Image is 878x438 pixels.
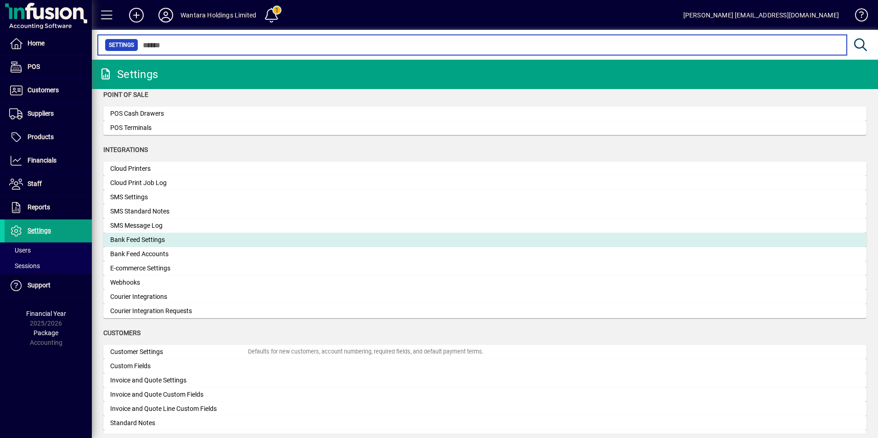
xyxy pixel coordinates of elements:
span: Settings [28,227,51,234]
a: Customers [5,79,92,102]
a: E-commerce Settings [103,261,867,275]
div: Cloud Printers [110,164,248,174]
span: Package [34,329,58,337]
div: [PERSON_NAME] [EMAIL_ADDRESS][DOMAIN_NAME] [683,8,839,22]
a: Home [5,32,92,55]
div: Standard Notes [110,418,248,428]
div: Customer Settings [110,347,248,357]
div: Settings [99,67,158,82]
button: Profile [151,7,180,23]
a: POS [5,56,92,79]
a: Support [5,274,92,297]
a: SMS Settings [103,190,867,204]
div: SMS Message Log [110,221,248,230]
a: Sessions [5,258,92,274]
div: Invoice and Quote Custom Fields [110,390,248,399]
div: Bank Feed Accounts [110,249,248,259]
span: Staff [28,180,42,187]
a: Bank Feed Accounts [103,247,867,261]
div: Webhooks [110,278,248,287]
a: Invoice and Quote Settings [103,373,867,387]
div: Bank Feed Settings [110,235,248,245]
a: Suppliers [5,102,92,125]
div: POS Cash Drawers [110,109,248,118]
a: Customer SettingsDefaults for new customers, account numbering, required fields, and default paym... [103,345,867,359]
span: Suppliers [28,110,54,117]
a: Courier Integration Requests [103,304,867,318]
span: Support [28,281,51,289]
span: Settings [109,40,134,50]
a: Courier Integrations [103,290,867,304]
a: Users [5,242,92,258]
span: Point of Sale [103,91,148,98]
a: Invoice and Quote Line Custom Fields [103,402,867,416]
a: Products [5,126,92,149]
a: Webhooks [103,275,867,290]
div: Wantara Holdings Limited [180,8,256,22]
a: Knowledge Base [848,2,867,32]
div: Defaults for new customers, account numbering, required fields, and default payment terms. [248,348,484,356]
div: POS Terminals [110,123,248,133]
span: Sessions [9,262,40,270]
a: Bank Feed Settings [103,233,867,247]
a: Cloud Printers [103,162,867,176]
span: Reports [28,203,50,211]
div: E-commerce Settings [110,264,248,273]
a: Financials [5,149,92,172]
span: Integrations [103,146,148,153]
div: Invoice and Quote Line Custom Fields [110,404,248,414]
div: SMS Settings [110,192,248,202]
div: Courier Integrations [110,292,248,302]
span: POS [28,63,40,70]
div: Courier Integration Requests [110,306,248,316]
a: SMS Standard Notes [103,204,867,219]
div: Cloud Print Job Log [110,178,248,188]
button: Add [122,7,151,23]
a: Invoice and Quote Custom Fields [103,387,867,402]
a: Standard Notes [103,416,867,430]
span: Customers [103,329,141,337]
a: SMS Message Log [103,219,867,233]
div: Custom Fields [110,361,248,371]
a: POS Terminals [103,121,867,135]
div: Invoice and Quote Settings [110,376,248,385]
a: Reports [5,196,92,219]
span: Home [28,39,45,47]
a: Cloud Print Job Log [103,176,867,190]
a: Custom Fields [103,359,867,373]
span: Users [9,247,31,254]
span: Financials [28,157,56,164]
span: Financial Year [26,310,66,317]
span: Customers [28,86,59,94]
a: Staff [5,173,92,196]
a: POS Cash Drawers [103,107,867,121]
span: Products [28,133,54,140]
div: SMS Standard Notes [110,207,248,216]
